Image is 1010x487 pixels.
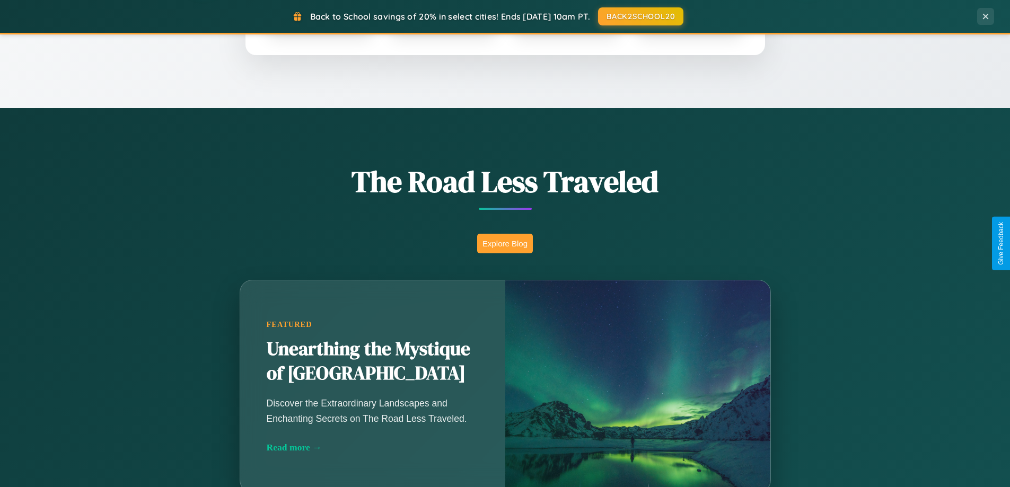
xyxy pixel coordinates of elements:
[187,161,823,202] h1: The Road Less Traveled
[477,234,533,253] button: Explore Blog
[598,7,683,25] button: BACK2SCHOOL20
[267,396,479,426] p: Discover the Extraordinary Landscapes and Enchanting Secrets on The Road Less Traveled.
[310,11,590,22] span: Back to School savings of 20% in select cities! Ends [DATE] 10am PT.
[997,222,1005,265] div: Give Feedback
[267,337,479,386] h2: Unearthing the Mystique of [GEOGRAPHIC_DATA]
[267,442,479,453] div: Read more →
[267,320,479,329] div: Featured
